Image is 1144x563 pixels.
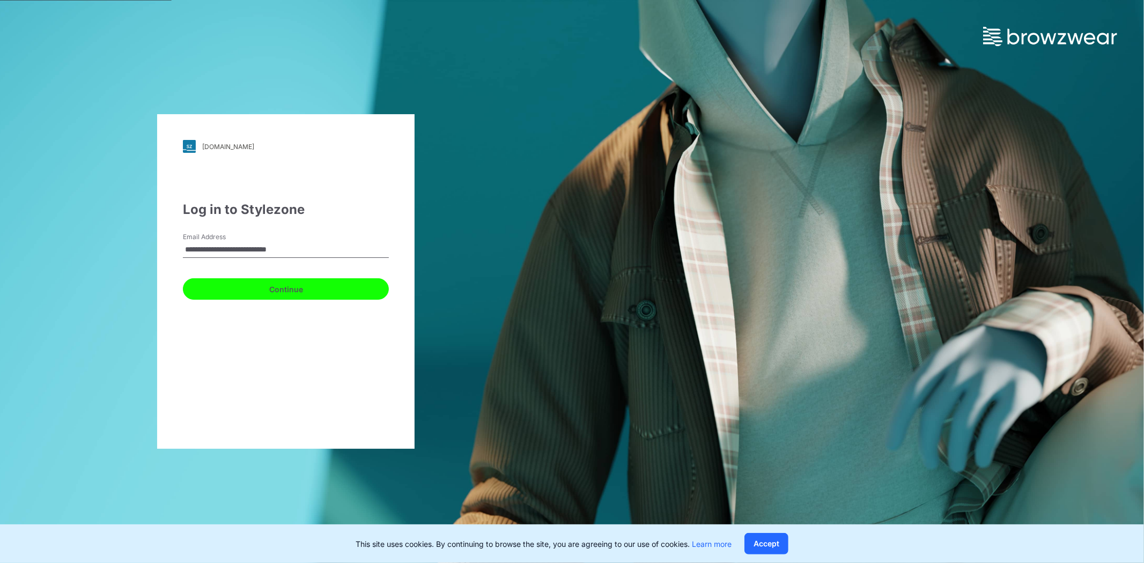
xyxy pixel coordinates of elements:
[983,27,1117,46] img: browzwear-logo.73288ffb.svg
[356,538,732,550] p: This site uses cookies. By continuing to browse the site, you are agreeing to our use of cookies.
[183,232,258,242] label: Email Address
[183,140,196,153] img: svg+xml;base64,PHN2ZyB3aWR0aD0iMjgiIGhlaWdodD0iMjgiIHZpZXdCb3g9IjAgMCAyOCAyOCIgZmlsbD0ibm9uZSIgeG...
[183,278,389,300] button: Continue
[183,200,389,219] div: Log in to Stylezone
[202,143,254,151] div: [DOMAIN_NAME]
[692,539,732,549] a: Learn more
[744,533,788,554] button: Accept
[183,140,389,153] a: [DOMAIN_NAME]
